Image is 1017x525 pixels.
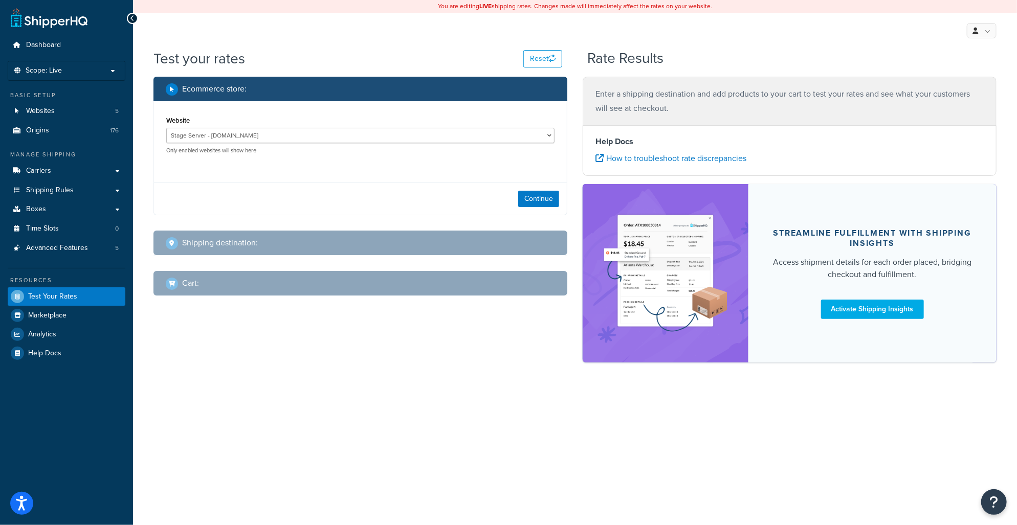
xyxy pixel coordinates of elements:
[8,239,125,258] a: Advanced Features5
[28,330,56,339] span: Analytics
[8,121,125,140] a: Origins176
[8,344,125,362] a: Help Docs
[26,186,74,195] span: Shipping Rules
[26,167,51,175] span: Carriers
[182,84,247,94] h2: Ecommerce store :
[26,205,46,214] span: Boxes
[28,311,67,320] span: Marketplace
[28,292,77,301] span: Test Your Rates
[26,41,61,50] span: Dashboard
[8,102,125,121] a: Websites5
[26,126,49,135] span: Origins
[523,50,562,67] button: Reset
[8,287,125,306] a: Test Your Rates
[8,181,125,200] a: Shipping Rules
[773,228,972,248] div: Streamline Fulfillment with Shipping Insights
[8,219,125,238] a: Time Slots0
[8,162,125,180] a: Carriers
[821,300,924,319] a: Activate Shipping Insights
[26,107,55,116] span: Websites
[8,200,125,219] a: Boxes
[26,66,62,75] span: Scope: Live
[115,107,119,116] span: 5
[8,306,125,325] a: Marketplace
[115,244,119,253] span: 5
[166,147,555,154] p: Only enabled websites will show here
[518,191,559,207] button: Continue
[28,349,61,358] span: Help Docs
[8,276,125,285] div: Resources
[8,150,125,159] div: Manage Shipping
[773,256,972,281] div: Access shipment details for each order placed, bridging checkout and fulfillment.
[595,87,984,116] p: Enter a shipping destination and add products to your cart to test your rates and see what your c...
[8,325,125,344] a: Analytics
[8,91,125,100] div: Basic Setup
[110,126,119,135] span: 176
[595,152,746,164] a: How to troubleshoot rate discrepancies
[8,102,125,121] li: Websites
[166,117,190,124] label: Website
[115,224,119,233] span: 0
[8,36,125,55] a: Dashboard
[981,489,1007,515] button: Open Resource Center
[588,51,664,66] h2: Rate Results
[182,279,199,288] h2: Cart :
[602,199,729,347] img: feature-image-si-e24932ea9b9fcd0ff835db86be1ff8d589347e8876e1638d903ea230a36726be.png
[8,121,125,140] li: Origins
[479,2,492,11] b: LIVE
[26,224,59,233] span: Time Slots
[182,238,258,247] h2: Shipping destination :
[153,49,245,69] h1: Test your rates
[8,219,125,238] li: Time Slots
[8,239,125,258] li: Advanced Features
[595,135,984,148] h4: Help Docs
[26,244,88,253] span: Advanced Features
